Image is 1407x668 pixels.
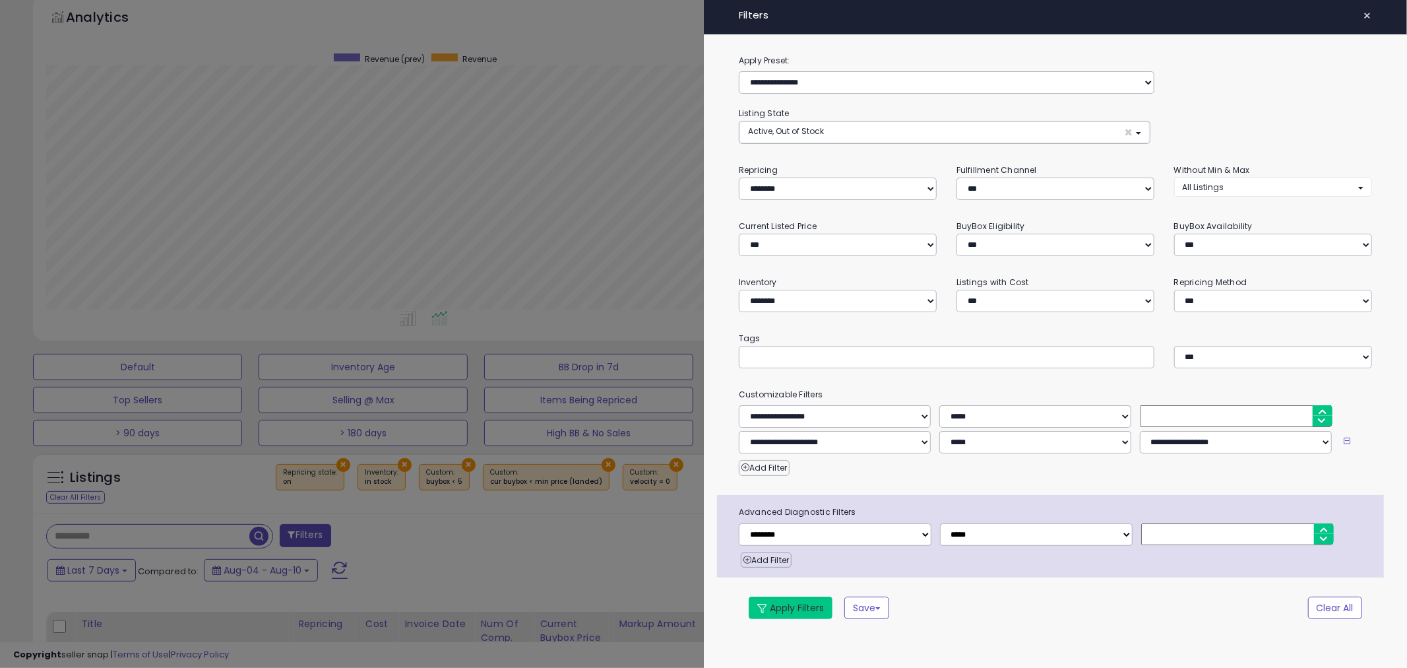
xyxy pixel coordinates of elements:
span: × [1363,7,1372,25]
small: BuyBox Eligibility [956,220,1025,232]
span: × [1125,125,1133,139]
small: Current Listed Price [739,220,817,232]
small: Fulfillment Channel [956,164,1037,176]
h4: Filters [739,10,1372,21]
small: Inventory [739,277,777,288]
small: Repricing [739,164,778,176]
button: All Listings [1174,178,1372,197]
button: Add Filter [741,552,792,568]
small: Listing State [739,108,790,119]
button: × [1358,7,1377,25]
button: Active, Out of Stock × [739,121,1150,143]
small: Tags [729,331,1382,346]
small: BuyBox Availability [1174,220,1253,232]
span: Advanced Diagnostic Filters [729,505,1384,519]
button: Clear All [1308,597,1362,619]
span: Active, Out of Stock [748,125,824,137]
small: Customizable Filters [729,387,1382,402]
button: Save [844,597,889,619]
button: Add Filter [739,460,790,476]
small: Listings with Cost [956,277,1029,288]
label: Apply Preset: [729,53,1382,68]
small: Repricing Method [1174,277,1247,288]
button: Apply Filters [749,597,832,619]
small: Without Min & Max [1174,164,1250,176]
span: All Listings [1183,182,1224,193]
